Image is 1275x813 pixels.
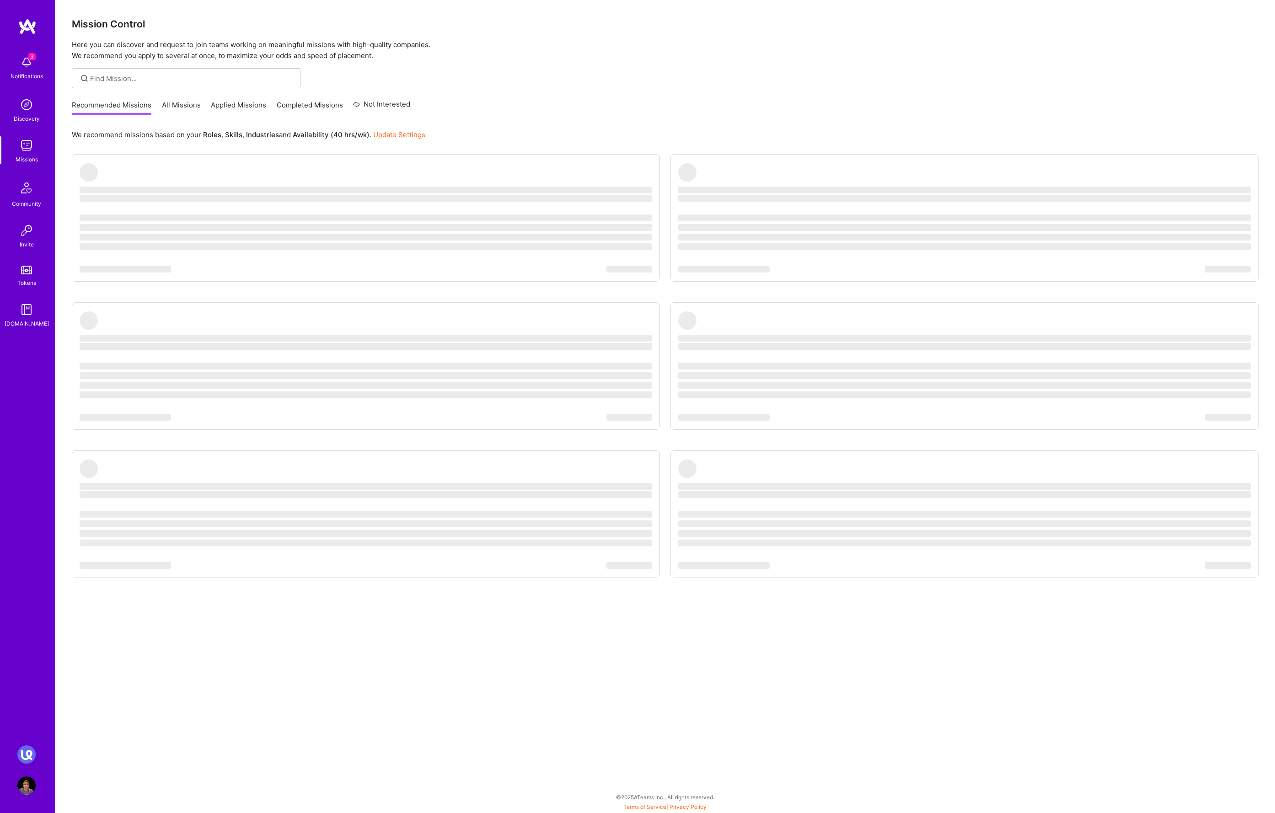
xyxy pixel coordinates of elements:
img: tokens [21,266,32,274]
img: teamwork [17,136,36,155]
div: Discovery [14,114,40,123]
a: User Avatar [15,776,38,795]
a: Terms of Service [623,803,666,810]
img: Ubeya: Team for Workforce Management Software [17,745,36,764]
input: Find Mission... [90,74,294,83]
span: | [623,803,707,810]
a: Not Interested [353,99,410,115]
img: Community [16,177,37,199]
a: Privacy Policy [670,803,707,810]
p: Here you can discover and request to join teams working on meaningful missions with high-quality ... [72,39,1259,61]
div: Tokens [17,278,36,288]
div: Notifications [11,71,43,81]
img: guide book [17,300,36,319]
i: icon SearchGrey [79,73,90,84]
div: [DOMAIN_NAME] [5,319,49,328]
b: Industries [246,130,279,139]
img: discovery [17,96,36,114]
p: We recommend missions based on your , , and . [72,130,425,139]
img: Invite [17,221,36,240]
div: © 2025 ATeams Inc., All rights reserved. [55,786,1275,808]
b: Skills [225,130,242,139]
a: Recommended Missions [72,100,151,115]
a: Ubeya: Team for Workforce Management Software [15,745,38,764]
div: Missions [16,155,38,164]
img: logo [18,18,37,35]
img: bell [17,53,36,71]
b: Roles [203,130,221,139]
a: Applied Missions [211,100,266,115]
a: All Missions [162,100,201,115]
h3: Mission Control [72,18,1259,30]
a: Update Settings [373,130,425,139]
img: User Avatar [17,776,36,795]
span: 3 [28,53,36,60]
b: Availability (40 hrs/wk) [293,130,370,139]
div: Invite [20,240,34,249]
div: Community [12,199,41,209]
a: Completed Missions [277,100,343,115]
